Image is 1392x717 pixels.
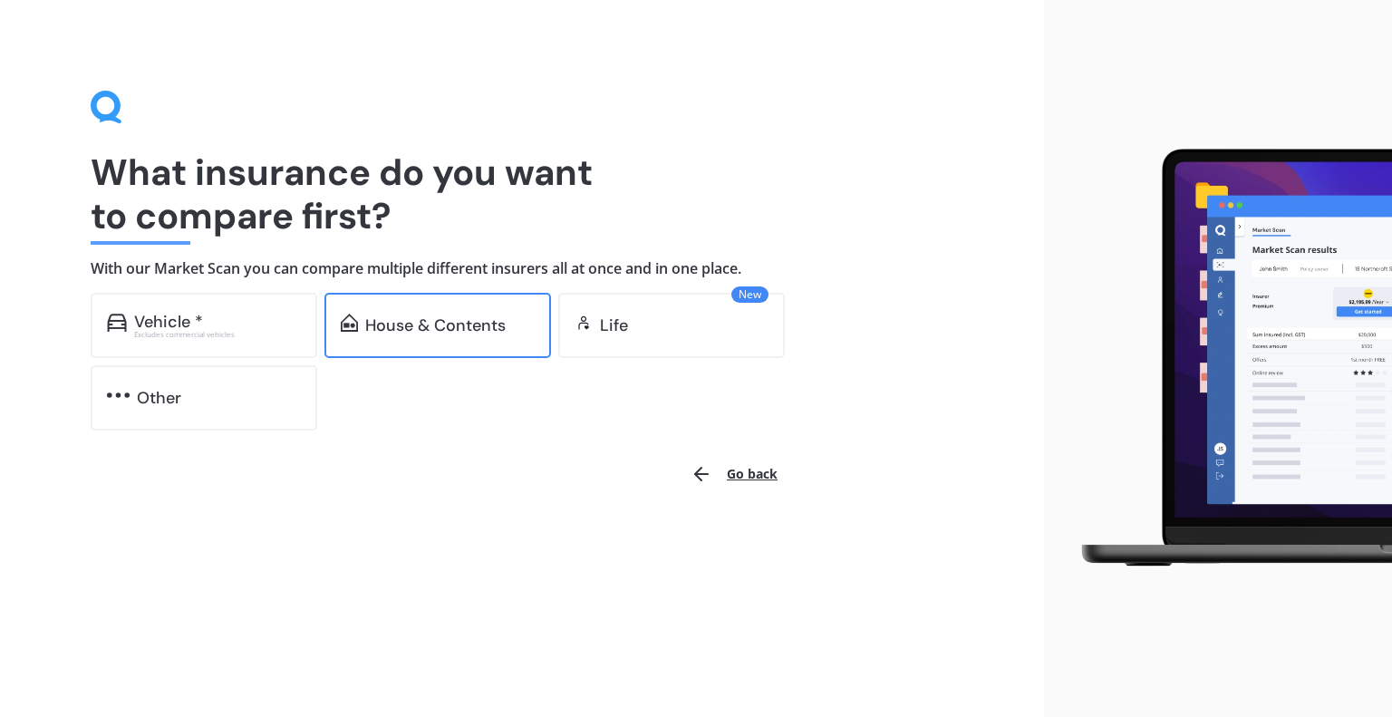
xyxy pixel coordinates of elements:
img: other.81dba5aafe580aa69f38.svg [107,386,130,404]
img: car.f15378c7a67c060ca3f3.svg [107,314,127,332]
span: New [731,286,768,303]
img: laptop.webp [1058,140,1392,577]
button: Go back [680,452,788,496]
div: Life [600,316,628,334]
h1: What insurance do you want to compare first? [91,150,953,237]
div: Excludes commercial vehicles [134,331,301,338]
div: House & Contents [365,316,506,334]
img: home-and-contents.b802091223b8502ef2dd.svg [341,314,358,332]
img: life.f720d6a2d7cdcd3ad642.svg [575,314,593,332]
div: Other [137,389,181,407]
div: Vehicle * [134,313,203,331]
h4: With our Market Scan you can compare multiple different insurers all at once and in one place. [91,259,953,278]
